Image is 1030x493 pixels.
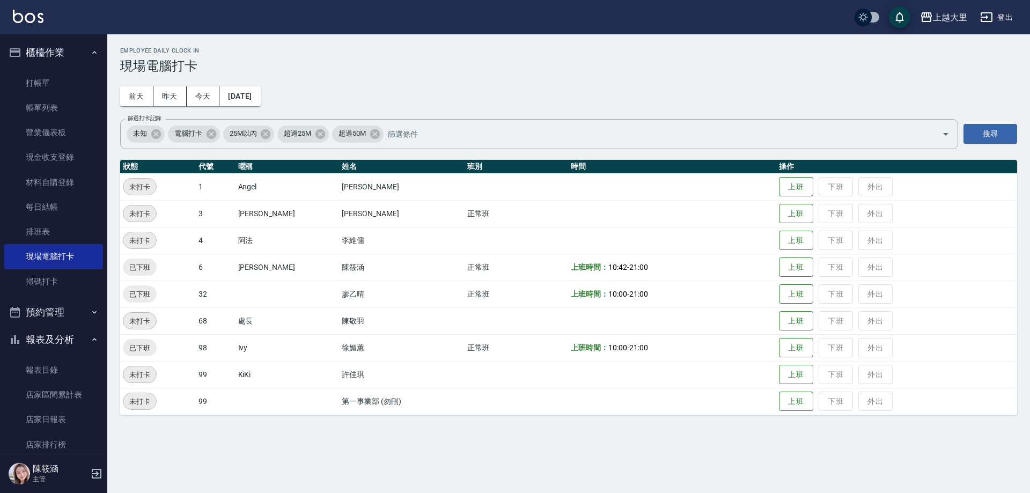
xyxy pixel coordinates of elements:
button: 上班 [779,177,813,197]
b: 上班時間： [571,343,608,352]
img: Person [9,463,30,484]
th: 時間 [568,160,776,174]
td: 98 [196,334,235,361]
div: 超過50M [332,126,384,143]
button: [DATE] [219,86,260,106]
button: 上班 [779,365,813,385]
td: 正常班 [465,334,569,361]
td: [PERSON_NAME] [339,200,464,227]
span: 21:00 [629,343,648,352]
span: 10:00 [608,290,627,298]
td: 1 [196,173,235,200]
td: 第一事業部 (勿刪) [339,388,464,415]
span: 10:00 [608,343,627,352]
button: 上班 [779,257,813,277]
td: [PERSON_NAME] [236,254,340,281]
span: 25M以內 [223,128,263,139]
td: [PERSON_NAME] [339,173,464,200]
td: - [568,334,776,361]
a: 現金收支登錄 [4,145,103,170]
a: 店家排行榜 [4,432,103,457]
div: 未知 [127,126,165,143]
td: Angel [236,173,340,200]
div: 25M以內 [223,126,275,143]
span: 未打卡 [123,208,156,219]
td: 陳敬羽 [339,307,464,334]
span: 21:00 [629,263,648,271]
a: 營業儀表板 [4,120,103,145]
span: 電腦打卡 [168,128,209,139]
th: 狀態 [120,160,196,174]
span: 未打卡 [123,235,156,246]
a: 店家區間累計表 [4,382,103,407]
td: 廖乙晴 [339,281,464,307]
input: 篩選條件 [385,124,923,143]
a: 掃碼打卡 [4,269,103,294]
label: 篩選打卡記錄 [128,114,161,122]
th: 姓名 [339,160,464,174]
td: 處長 [236,307,340,334]
td: 正常班 [465,200,569,227]
td: 李維儒 [339,227,464,254]
h2: Employee Daily Clock In [120,47,1017,54]
h3: 現場電腦打卡 [120,58,1017,73]
button: Open [937,126,954,143]
button: 今天 [187,86,220,106]
p: 主管 [33,474,87,484]
button: 登出 [976,8,1017,27]
span: 已下班 [123,262,157,273]
a: 排班表 [4,219,103,244]
button: 搜尋 [963,124,1017,144]
th: 操作 [776,160,1017,174]
div: 電腦打卡 [168,126,220,143]
button: 上班 [779,392,813,411]
td: 正常班 [465,281,569,307]
td: 3 [196,200,235,227]
button: 櫃檯作業 [4,39,103,67]
span: 超過50M [332,128,372,139]
td: 4 [196,227,235,254]
span: 未打卡 [123,315,156,327]
td: Ivy [236,334,340,361]
a: 帳單列表 [4,95,103,120]
td: 68 [196,307,235,334]
span: 未知 [127,128,153,139]
img: Logo [13,10,43,23]
span: 未打卡 [123,181,156,193]
td: KiKi [236,361,340,388]
td: - [568,281,776,307]
span: 未打卡 [123,396,156,407]
td: 阿法 [236,227,340,254]
button: 報表及分析 [4,326,103,354]
div: 超過25M [277,126,329,143]
th: 暱稱 [236,160,340,174]
td: 陳筱涵 [339,254,464,281]
button: 上班 [779,231,813,251]
span: 已下班 [123,289,157,300]
div: 上越大里 [933,11,967,24]
td: 6 [196,254,235,281]
button: 昨天 [153,86,187,106]
button: 上越大里 [916,6,972,28]
button: 上班 [779,284,813,304]
a: 店家日報表 [4,407,103,432]
b: 上班時間： [571,263,608,271]
button: 上班 [779,311,813,331]
button: 上班 [779,204,813,224]
button: 預約管理 [4,298,103,326]
button: 上班 [779,338,813,358]
a: 材料自購登錄 [4,170,103,195]
span: 10:42 [608,263,627,271]
td: 正常班 [465,254,569,281]
span: 已下班 [123,342,157,354]
th: 班別 [465,160,569,174]
td: 99 [196,361,235,388]
td: 徐媚蕙 [339,334,464,361]
a: 打帳單 [4,71,103,95]
td: [PERSON_NAME] [236,200,340,227]
button: save [889,6,910,28]
td: - [568,254,776,281]
b: 上班時間： [571,290,608,298]
span: 21:00 [629,290,648,298]
a: 報表目錄 [4,358,103,382]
